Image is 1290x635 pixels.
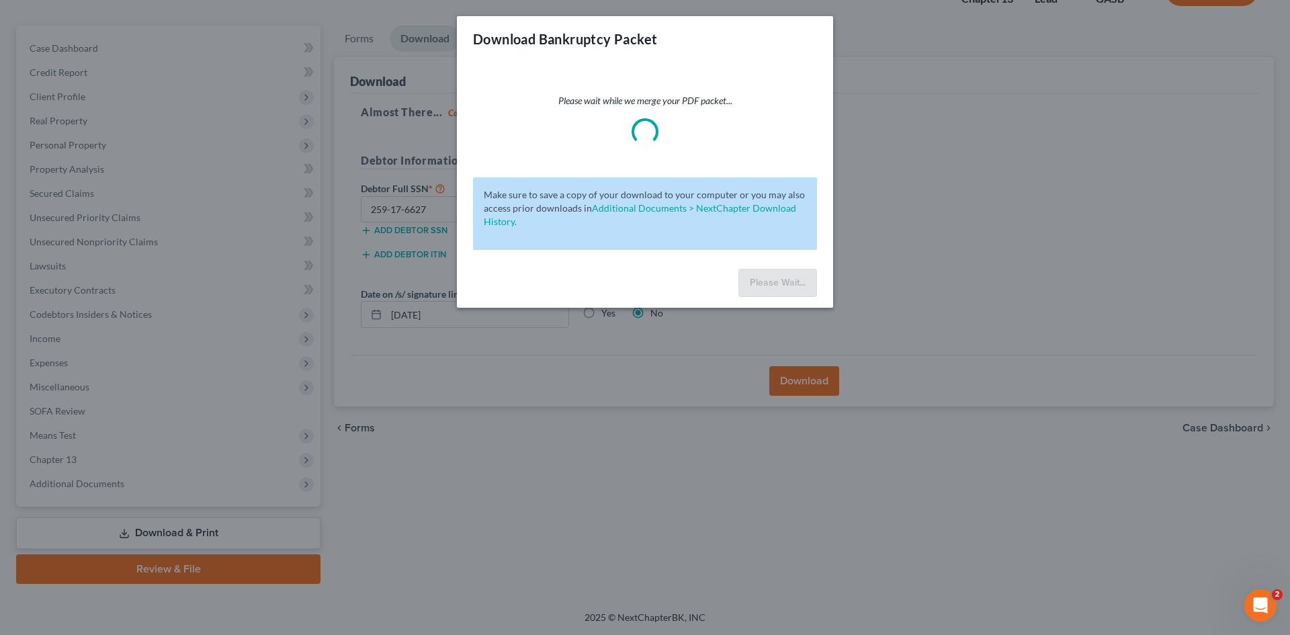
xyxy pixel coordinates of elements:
[1244,589,1277,622] iframe: Intercom live chat
[484,202,796,227] a: Additional Documents > NextChapter Download History.
[484,188,806,228] p: Make sure to save a copy of your download to your computer or you may also access prior downloads in
[473,94,817,108] p: Please wait while we merge your PDF packet...
[473,30,657,48] h3: Download Bankruptcy Packet
[1272,589,1283,600] span: 2
[738,269,817,297] button: Please Wait...
[750,277,806,288] span: Please Wait...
